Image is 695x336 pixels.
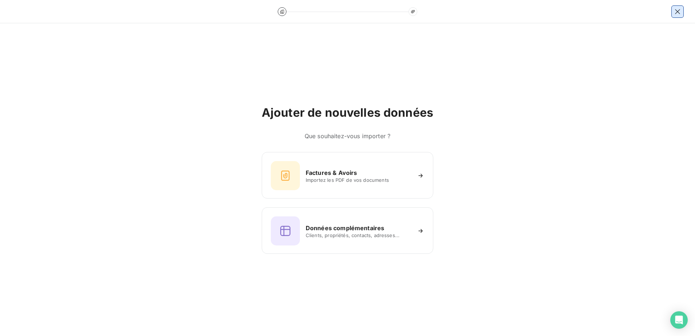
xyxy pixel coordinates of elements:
h6: Données complémentaires [306,224,384,232]
span: Clients, propriétés, contacts, adresses... [306,232,411,238]
h6: Factures & Avoirs [306,168,357,177]
div: Open Intercom Messenger [670,311,688,329]
h6: Que souhaitez-vous importer ? [262,132,433,140]
h2: Ajouter de nouvelles données [262,105,433,120]
span: Importez les PDF de vos documents [306,177,411,183]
